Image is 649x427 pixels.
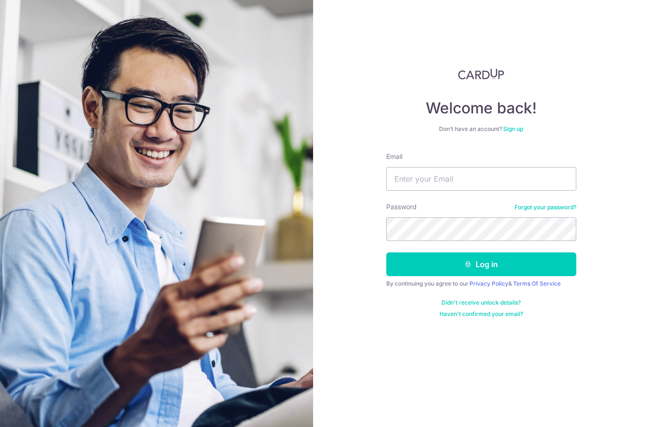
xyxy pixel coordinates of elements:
a: Terms Of Service [513,280,561,287]
input: Enter your Email [386,167,576,191]
a: Sign up [503,125,523,132]
div: By continuing you agree to our & [386,280,576,288]
a: Haven't confirmed your email? [439,310,523,318]
img: CardUp Logo [458,68,505,80]
a: Didn't receive unlock details? [441,299,521,306]
button: Log in [386,252,576,276]
label: Email [386,152,402,161]
div: Don’t have an account? [386,125,576,133]
h4: Welcome back! [386,99,576,118]
label: Password [386,202,417,212]
a: Forgot your password? [515,204,576,211]
a: Privacy Policy [469,280,508,287]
